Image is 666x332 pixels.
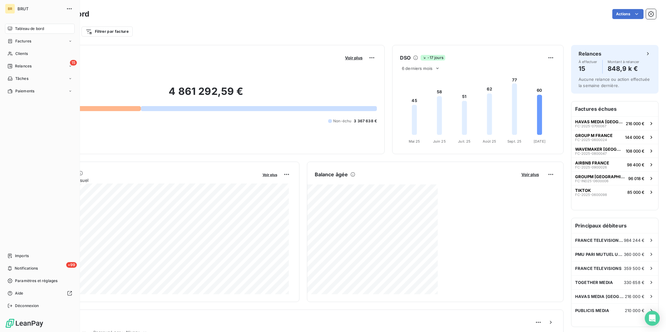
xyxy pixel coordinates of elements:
[624,252,644,257] span: 360 000 €
[575,124,606,128] span: FC-2025-0700067
[15,38,31,44] span: Factures
[575,174,626,179] span: GROUPM [GEOGRAPHIC_DATA]
[35,85,377,104] h2: 4 861 292,59 €
[15,278,57,284] span: Paramètres et réglages
[571,101,658,116] h6: Factures échues
[627,190,644,195] span: 85 000 €
[520,172,541,177] button: Voir plus
[575,152,607,155] span: FC-2025-0800047
[575,266,622,271] span: FRANCE TELEVISIONS
[507,139,521,144] tspan: Sept. 25
[575,188,591,193] span: TIKTOK
[645,311,660,326] div: Open Intercom Messenger
[575,147,623,152] span: WAVEMAKER [GEOGRAPHIC_DATA]
[70,60,77,66] span: 15
[575,280,613,285] span: TOGETHER MEDIA
[627,162,644,167] span: 98 400 €
[66,262,77,268] span: +99
[315,171,348,178] h6: Balance âgée
[5,4,15,14] div: BR
[409,139,420,144] tspan: Mai 25
[5,318,44,328] img: Logo LeanPay
[608,64,639,74] h4: 848,9 k €
[579,64,597,74] h4: 15
[626,121,644,126] span: 216 000 €
[624,266,644,271] span: 359 500 €
[15,88,34,94] span: Paiements
[575,308,609,313] span: PUBLICIS MEDIA
[571,171,658,185] button: GROUPM [GEOGRAPHIC_DATA]FC-IND25-060000696 018 €
[15,253,29,259] span: Imports
[575,294,625,299] span: HAVAS MEDIA [GEOGRAPHIC_DATA]
[612,9,644,19] button: Actions
[15,26,44,32] span: Tableau de bord
[15,51,28,56] span: Clients
[5,288,75,298] a: Aide
[15,303,39,309] span: Déconnexion
[571,218,658,233] h6: Principaux débiteurs
[626,149,644,154] span: 108 000 €
[433,139,446,144] tspan: Juin 25
[15,266,38,271] span: Notifications
[263,173,277,177] span: Voir plus
[628,176,644,181] span: 96 018 €
[575,119,623,124] span: HAVAS MEDIA [GEOGRAPHIC_DATA]
[575,138,607,142] span: FC-2025-0600024
[579,77,650,88] span: Aucune relance ou action effectuée la semaine dernière.
[483,139,496,144] tspan: Août 25
[261,172,279,177] button: Voir plus
[625,294,644,299] span: 216 000 €
[575,165,607,169] span: FC-2025-0900026
[402,66,432,71] span: 6 derniers mois
[15,290,23,296] span: Aide
[15,76,28,81] span: Tâches
[571,130,658,144] button: GROUP M FRANCEFC-2025-0600024144 000 €
[343,55,364,61] button: Voir plus
[608,60,639,64] span: Montant à relancer
[354,118,377,124] span: 3 367 638 €
[625,308,644,313] span: 210 000 €
[579,60,597,64] span: À effectuer
[17,6,62,11] span: BRUT
[571,158,658,171] button: AIRBNB FRANCEFC-2025-090002698 400 €
[345,55,363,60] span: Voir plus
[421,55,445,61] span: -17 jours
[400,54,411,61] h6: DSO
[81,27,133,37] button: Filtrer par facture
[35,177,258,183] span: Chiffre d'affaires mensuel
[575,160,609,165] span: AIRBNB FRANCE
[571,116,658,130] button: HAVAS MEDIA [GEOGRAPHIC_DATA]FC-2025-0700067216 000 €
[625,135,644,140] span: 144 000 €
[534,139,545,144] tspan: [DATE]
[333,118,351,124] span: Non-échu
[571,144,658,158] button: WAVEMAKER [GEOGRAPHIC_DATA]FC-2025-0800047108 000 €
[579,50,601,57] h6: Relances
[575,193,607,197] span: FC-2025-0600098
[15,63,32,69] span: Relances
[575,252,624,257] span: PMU PARI MUTUEL URBAIN
[575,133,613,138] span: GROUP M FRANCE
[575,179,609,183] span: FC-IND25-0600006
[624,238,644,243] span: 984 244 €
[575,238,624,243] span: FRANCE TELEVISION PUBLICITE
[458,139,471,144] tspan: Juil. 25
[521,172,539,177] span: Voir plus
[624,280,644,285] span: 330 658 €
[571,185,658,199] button: TIKTOKFC-2025-060009885 000 €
